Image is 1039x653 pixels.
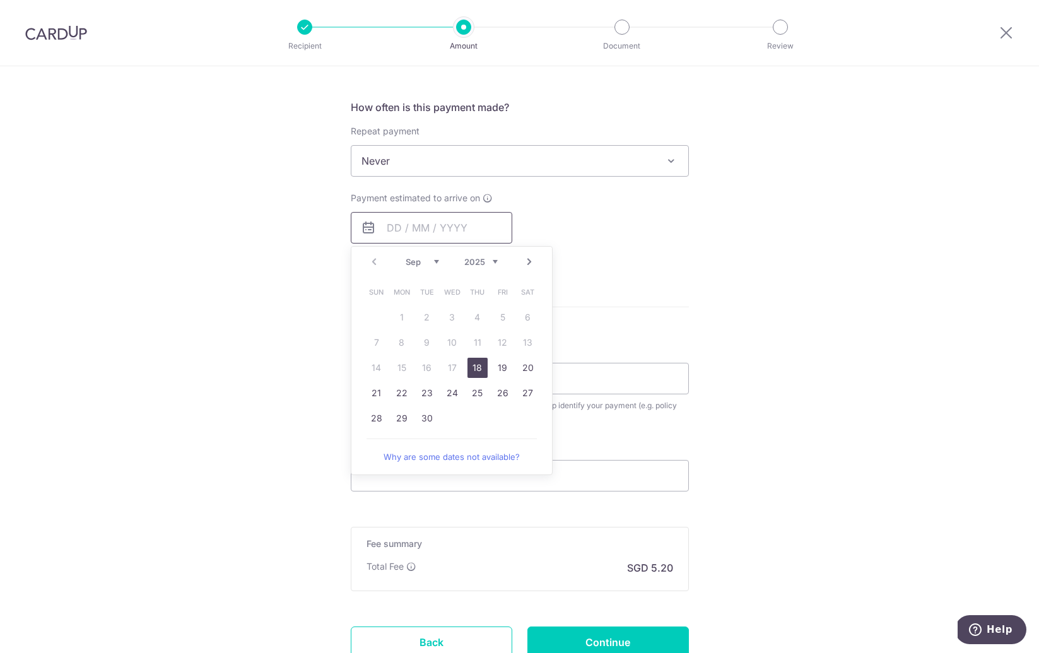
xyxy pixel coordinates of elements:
span: Thursday [467,282,488,302]
img: CardUp [25,25,87,40]
a: 20 [518,358,538,378]
p: Total Fee [367,560,404,573]
span: Saturday [518,282,538,302]
span: Never [351,146,688,176]
a: 25 [467,383,488,403]
p: Document [575,40,669,52]
span: Sunday [367,282,387,302]
a: 23 [417,383,437,403]
a: 18 [467,358,488,378]
h5: Fee summary [367,538,673,550]
input: DD / MM / YYYY [351,212,512,244]
p: SGD 5.20 [627,560,673,575]
a: Next [522,254,537,269]
h5: How often is this payment made? [351,100,689,115]
a: 22 [392,383,412,403]
a: 19 [493,358,513,378]
a: 26 [493,383,513,403]
a: 27 [518,383,538,403]
label: Repeat payment [351,125,420,138]
a: 21 [367,383,387,403]
span: Friday [493,282,513,302]
a: Why are some dates not available? [367,444,537,469]
span: Payment estimated to arrive on [351,192,480,204]
a: 28 [367,408,387,428]
iframe: Opens a widget where you can find more information [958,615,1026,647]
a: 30 [417,408,437,428]
span: Tuesday [417,282,437,302]
p: Amount [417,40,510,52]
span: Never [351,145,689,177]
p: Review [734,40,827,52]
a: 24 [442,383,462,403]
span: Monday [392,282,412,302]
a: 29 [392,408,412,428]
p: Recipient [258,40,351,52]
span: Wednesday [442,282,462,302]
